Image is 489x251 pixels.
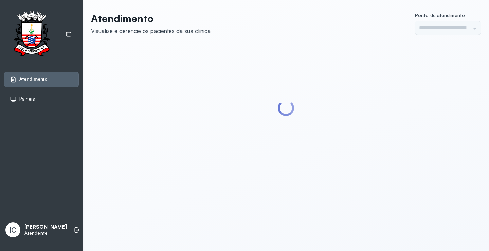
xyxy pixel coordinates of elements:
[24,230,67,236] p: Atendente
[9,226,17,234] span: IC
[10,76,73,83] a: Atendimento
[415,12,465,18] span: Ponto de atendimento
[19,76,48,82] span: Atendimento
[7,11,56,58] img: Logotipo do estabelecimento
[24,224,67,230] p: [PERSON_NAME]
[91,12,211,24] p: Atendimento
[19,96,35,102] span: Painéis
[91,27,211,34] div: Visualize e gerencie os pacientes da sua clínica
